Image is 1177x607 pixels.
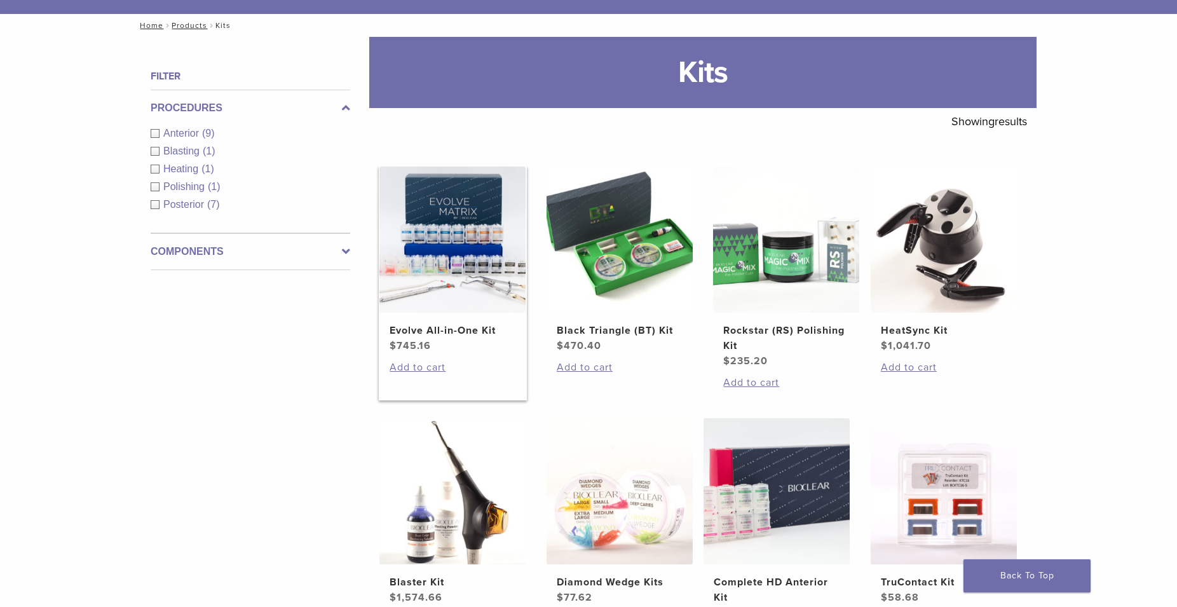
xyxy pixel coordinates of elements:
img: Diamond Wedge Kits [547,418,693,564]
span: Posterior [163,199,207,210]
a: Rockstar (RS) Polishing KitRockstar (RS) Polishing Kit $235.20 [712,167,861,369]
a: Add to cart: “Evolve All-in-One Kit” [390,360,515,375]
img: TruContact Kit [871,418,1017,564]
h4: Filter [151,69,350,84]
bdi: 1,041.70 [881,339,931,352]
h2: Blaster Kit [390,575,515,590]
span: / [207,22,215,29]
a: Add to cart: “Rockstar (RS) Polishing Kit” [723,375,849,390]
a: Products [172,21,207,30]
span: $ [390,339,397,352]
label: Components [151,244,350,259]
img: Rockstar (RS) Polishing Kit [713,167,859,313]
a: Home [136,21,163,30]
a: Diamond Wedge KitsDiamond Wedge Kits $77.62 [546,418,694,605]
span: $ [557,591,564,604]
span: (1) [203,146,215,156]
nav: Kits [131,14,1046,37]
a: TruContact KitTruContact Kit $58.68 [870,418,1018,605]
label: Procedures [151,100,350,116]
h2: Black Triangle (BT) Kit [557,323,683,338]
span: $ [723,355,730,367]
bdi: 235.20 [723,355,768,367]
img: HeatSync Kit [871,167,1017,313]
a: Add to cart: “Black Triangle (BT) Kit” [557,360,683,375]
bdi: 745.16 [390,339,431,352]
img: Complete HD Anterior Kit [704,418,850,564]
bdi: 58.68 [881,591,919,604]
img: Black Triangle (BT) Kit [547,167,693,313]
span: (9) [202,128,215,139]
h1: Kits [369,37,1037,108]
a: HeatSync KitHeatSync Kit $1,041.70 [870,167,1018,353]
h2: Evolve All-in-One Kit [390,323,515,338]
span: Heating [163,163,201,174]
span: $ [557,339,564,352]
span: (1) [208,181,221,192]
span: (7) [207,199,220,210]
bdi: 1,574.66 [390,591,442,604]
span: Blasting [163,146,203,156]
h2: Diamond Wedge Kits [557,575,683,590]
span: $ [881,339,888,352]
span: $ [390,591,397,604]
span: Polishing [163,181,208,192]
h2: HeatSync Kit [881,323,1007,338]
h2: Rockstar (RS) Polishing Kit [723,323,849,353]
bdi: 470.40 [557,339,601,352]
a: Add to cart: “HeatSync Kit” [881,360,1007,375]
span: (1) [201,163,214,174]
span: / [163,22,172,29]
a: Evolve All-in-One KitEvolve All-in-One Kit $745.16 [379,167,527,353]
bdi: 77.62 [557,591,592,604]
a: Back To Top [963,559,1091,592]
h2: Complete HD Anterior Kit [714,575,840,605]
a: Blaster KitBlaster Kit $1,574.66 [379,418,527,605]
h2: TruContact Kit [881,575,1007,590]
span: Anterior [163,128,202,139]
img: Blaster Kit [379,418,526,564]
p: Showing results [951,108,1027,135]
img: Evolve All-in-One Kit [379,167,526,313]
span: $ [881,591,888,604]
a: Black Triangle (BT) KitBlack Triangle (BT) Kit $470.40 [546,167,694,353]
